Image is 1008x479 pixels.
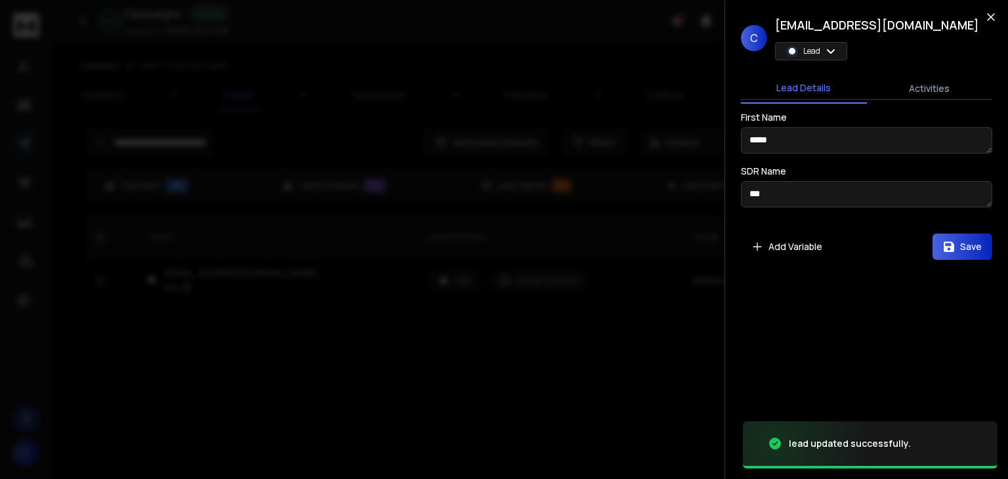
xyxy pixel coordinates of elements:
[867,74,993,103] button: Activities
[933,234,992,260] button: Save
[775,16,979,34] h1: [EMAIL_ADDRESS][DOMAIN_NAME]
[741,25,767,51] span: C
[741,167,786,176] label: SDR Name
[803,46,820,56] p: Lead
[789,437,911,450] div: lead updated successfully.
[741,234,833,260] button: Add Variable
[741,113,787,122] label: First Name
[741,73,867,104] button: Lead Details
